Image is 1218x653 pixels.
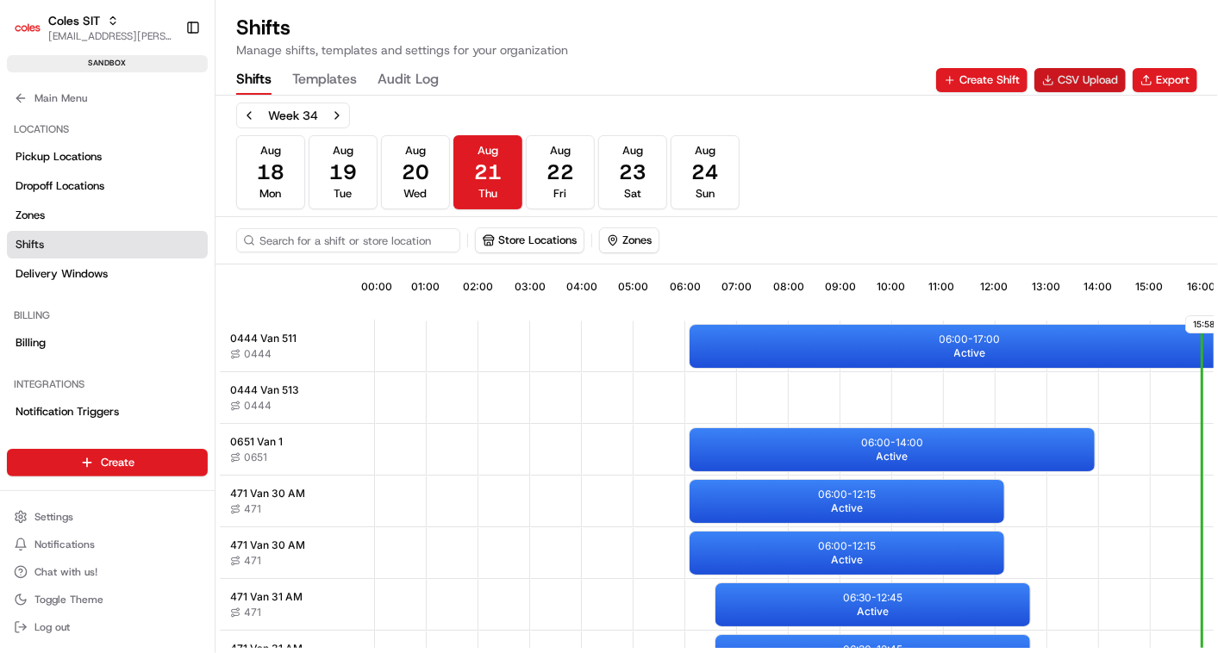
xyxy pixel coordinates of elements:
span: Zones [16,208,45,223]
button: Audit Log [378,65,439,95]
button: Aug20Wed [381,135,450,209]
span: Active [831,553,863,567]
button: 0651 [230,451,267,464]
a: Dropoff Locations [7,172,208,200]
button: Settings [7,505,208,529]
span: 20 [402,159,429,186]
span: Mon [260,186,282,202]
span: 12:00 [980,280,1008,294]
span: 22 [547,159,574,186]
span: Aug [333,143,353,159]
span: 07:00 [721,280,752,294]
span: 471 [244,502,261,516]
span: 01:00 [411,280,440,294]
button: Coles SITColes SIT[EMAIL_ADDRESS][PERSON_NAME][PERSON_NAME][DOMAIN_NAME] [7,7,178,48]
p: 06:00 - 12:15 [818,539,876,553]
a: Zones [7,202,208,229]
span: 0444 [244,399,272,413]
button: Aug22Fri [526,135,595,209]
span: 03:00 [515,280,546,294]
span: Log out [34,620,70,634]
button: Coles SIT [48,12,100,29]
span: 471 [244,606,261,619]
span: 15:00 [1135,280,1163,294]
span: Aug [550,143,571,159]
p: 06:00 - 12:15 [818,488,876,501]
span: Toggle Theme [34,593,103,606]
span: 24 [691,159,719,186]
div: Locations [7,115,208,143]
button: Shifts [236,65,272,95]
span: Main Menu [34,91,87,105]
a: Billing [7,329,208,357]
span: 18 [257,159,284,186]
span: Aug [260,143,281,159]
button: Store Locations [476,228,584,252]
div: 💻 [146,251,159,264]
span: Fri [554,186,567,202]
span: Chat with us! [34,565,97,579]
button: CSV Upload [1034,68,1126,92]
span: 0444 [244,347,272,361]
span: Pylon [172,291,209,304]
button: Toggle Theme [7,588,208,612]
button: Next week [325,103,349,127]
button: 471 [230,502,261,516]
div: Integrations [7,370,208,398]
a: Notification Triggers [7,398,208,426]
button: 471 [230,606,261,619]
a: Powered byPylon [122,290,209,304]
span: 23 [619,159,646,186]
span: Active [877,450,909,463]
span: Pickup Locations [16,149,102,165]
span: 08:00 [773,280,804,294]
p: 06:30 - 12:45 [843,591,903,605]
button: Templates [292,65,357,95]
span: 0444 Van 513 [230,383,299,397]
a: 💻API Documentation [139,242,284,273]
button: 0444 [230,399,272,413]
span: 0444 Van 511 [230,332,297,345]
span: Sat [624,186,641,202]
span: 11:00 [928,280,954,294]
span: 10:00 [877,280,905,294]
div: Billing [7,302,208,329]
button: Previous week [237,103,261,127]
span: Thu [478,186,497,202]
span: 0651 Van 1 [230,435,283,449]
span: 0651 [244,451,267,464]
button: Create Shift [936,68,1027,92]
span: Aug [405,143,426,159]
button: Aug19Tue [309,135,378,209]
span: 05:00 [618,280,648,294]
div: We're available if you need us! [59,181,218,195]
span: Billing [16,335,46,351]
span: Active [831,501,863,515]
span: Active [857,605,889,619]
div: Start new chat [59,164,283,181]
span: 13:00 [1032,280,1060,294]
button: Store Locations [475,227,584,253]
button: [EMAIL_ADDRESS][PERSON_NAME][PERSON_NAME][DOMAIN_NAME] [48,29,172,43]
span: Notification Triggers [16,404,119,420]
span: 09:00 [825,280,856,294]
span: API Documentation [163,249,277,266]
span: 471 Van 30 AM [230,538,305,552]
button: Log out [7,615,208,639]
button: Aug24Sun [671,135,740,209]
img: 1736555255976-a54dd68f-1ca7-489b-9aae-adbdc363a1c4 [17,164,48,195]
span: Notifications [34,538,95,551]
span: Aug [622,143,643,159]
span: Aug [478,143,498,159]
p: 06:00 - 17:00 [940,333,1001,346]
button: Main Menu [7,86,208,110]
p: 06:00 - 14:00 [861,436,923,450]
span: 21 [474,159,502,186]
span: 14:00 [1084,280,1112,294]
h1: Shifts [236,14,568,41]
span: Wed [404,186,428,202]
span: Sun [696,186,715,202]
